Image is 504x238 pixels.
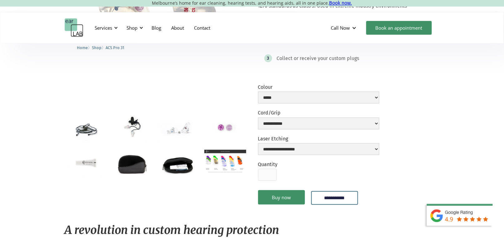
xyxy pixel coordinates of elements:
label: Quantity [258,161,278,167]
span: Home [77,45,88,50]
a: About [167,19,189,37]
a: Contact [189,19,216,37]
a: home [65,18,83,37]
div: Services [95,25,112,31]
a: Home [77,44,88,50]
div: Shop [123,18,145,37]
div: Shop [127,25,138,31]
span: Shop [92,45,102,50]
span: ACS Pro 31 [106,45,125,50]
a: ACS Pro 31 [106,44,125,50]
a: open lightbox [65,150,106,178]
a: open lightbox [111,114,153,141]
a: Book an appointment [366,21,432,35]
a: open lightbox [65,114,106,145]
div: Call Now [326,18,363,37]
em: A revolution in custom hearing protection [65,223,279,237]
li: 〉 [77,44,92,51]
label: Colour [258,84,379,90]
label: Laser Etching [258,136,379,142]
a: open lightbox [204,114,246,142]
li: 〉 [92,44,106,51]
a: open lightbox [204,150,246,173]
div: Collect or receive your custom plugs [277,55,359,62]
div: Call Now [331,25,350,31]
label: Cord/Grip [258,110,379,116]
a: Buy now [258,190,305,205]
a: open lightbox [158,150,199,178]
div: 3 [267,56,269,61]
div: Services [91,18,120,37]
a: open lightbox [111,150,153,178]
a: open lightbox [158,114,199,144]
a: Shop [92,44,102,50]
a: Blog [147,19,167,37]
